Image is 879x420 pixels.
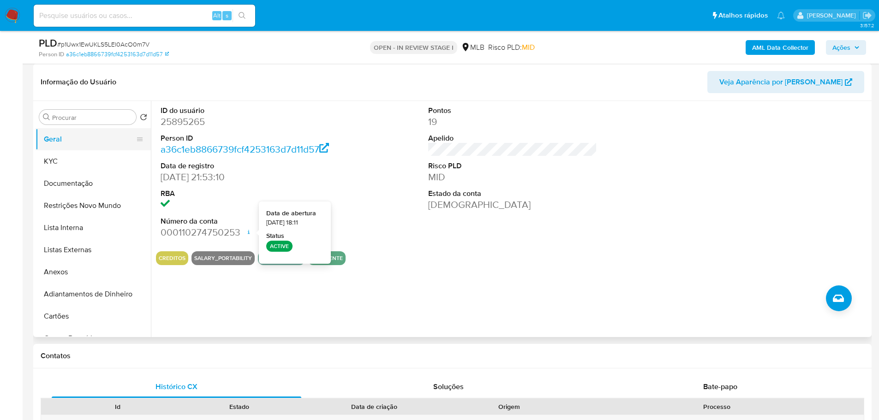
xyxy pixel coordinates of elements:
dt: ID do usuário [161,106,330,116]
button: Geral [36,128,144,150]
span: Histórico CX [155,381,197,392]
p: ACTIVE [266,241,293,252]
div: MLB [461,42,484,53]
b: AML Data Collector [752,40,808,55]
dt: RBA [161,189,330,199]
button: Contas Bancárias [36,327,151,349]
dd: [DEMOGRAPHIC_DATA] [428,198,598,211]
span: Alt [213,11,221,20]
p: lucas.portella@mercadolivre.com [807,11,859,20]
div: Processo [576,402,857,411]
a: Notificações [777,12,785,19]
dt: Pontos [428,106,598,116]
button: KYC [36,150,151,172]
button: Ações [826,40,866,55]
button: Anexos [36,261,151,283]
span: [DATE] 18:11 [266,218,298,227]
a: a36c1eb8866739fcf4253163d7d11d57 [66,50,169,59]
button: Restrições Novo Mundo [36,195,151,217]
div: Data de criação [306,402,442,411]
p: OPEN - IN REVIEW STAGE I [370,41,457,54]
a: Sair [862,11,872,20]
span: Veja Aparência por [PERSON_NAME] [719,71,843,93]
span: Atalhos rápidos [718,11,768,20]
dt: Número da conta [161,216,330,226]
dd: 000110274750253 [161,226,330,239]
span: # p1Uwx1EwUKLS5LEl0AcO0m7V [57,40,149,49]
span: Soluções [433,381,464,392]
dt: Estado da conta [428,189,598,199]
button: Retornar ao pedido padrão [140,113,147,124]
div: Estado [185,402,293,411]
button: Listas Externas [36,239,151,261]
button: Procurar [43,113,50,121]
button: search-icon [233,9,251,22]
span: 3.157.2 [860,22,874,29]
button: Veja Aparência por [PERSON_NAME] [707,71,864,93]
span: Risco PLD: [488,42,535,53]
div: Id [64,402,172,411]
dt: Data de registro [161,161,330,171]
strong: Status [266,231,284,241]
button: Adiantamentos de Dinheiro [36,283,151,305]
dt: Apelido [428,133,598,143]
strong: Data de abertura [266,209,316,218]
div: Origem [455,402,563,411]
input: Pesquise usuários ou casos... [34,10,255,22]
b: PLD [39,35,57,50]
dd: 19 [428,115,598,128]
input: Procurar [52,113,132,122]
span: MID [522,42,535,53]
dd: [DATE] 21:53:10 [161,171,330,183]
dd: 25895265 [161,115,330,128]
dd: MID [428,171,598,183]
button: Documentação [36,172,151,195]
dt: Person ID [161,133,330,143]
h1: Informação do Usuário [41,77,116,87]
dt: Risco PLD [428,161,598,171]
button: AML Data Collector [746,40,815,55]
span: Bate-papo [703,381,737,392]
b: Person ID [39,50,64,59]
button: Cartões [36,305,151,327]
h1: Contatos [41,351,864,361]
button: Lista Interna [36,217,151,239]
span: s [226,11,228,20]
a: a36c1eb8866739fcf4253163d7d11d57 [161,142,329,156]
span: Ações [832,40,850,55]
